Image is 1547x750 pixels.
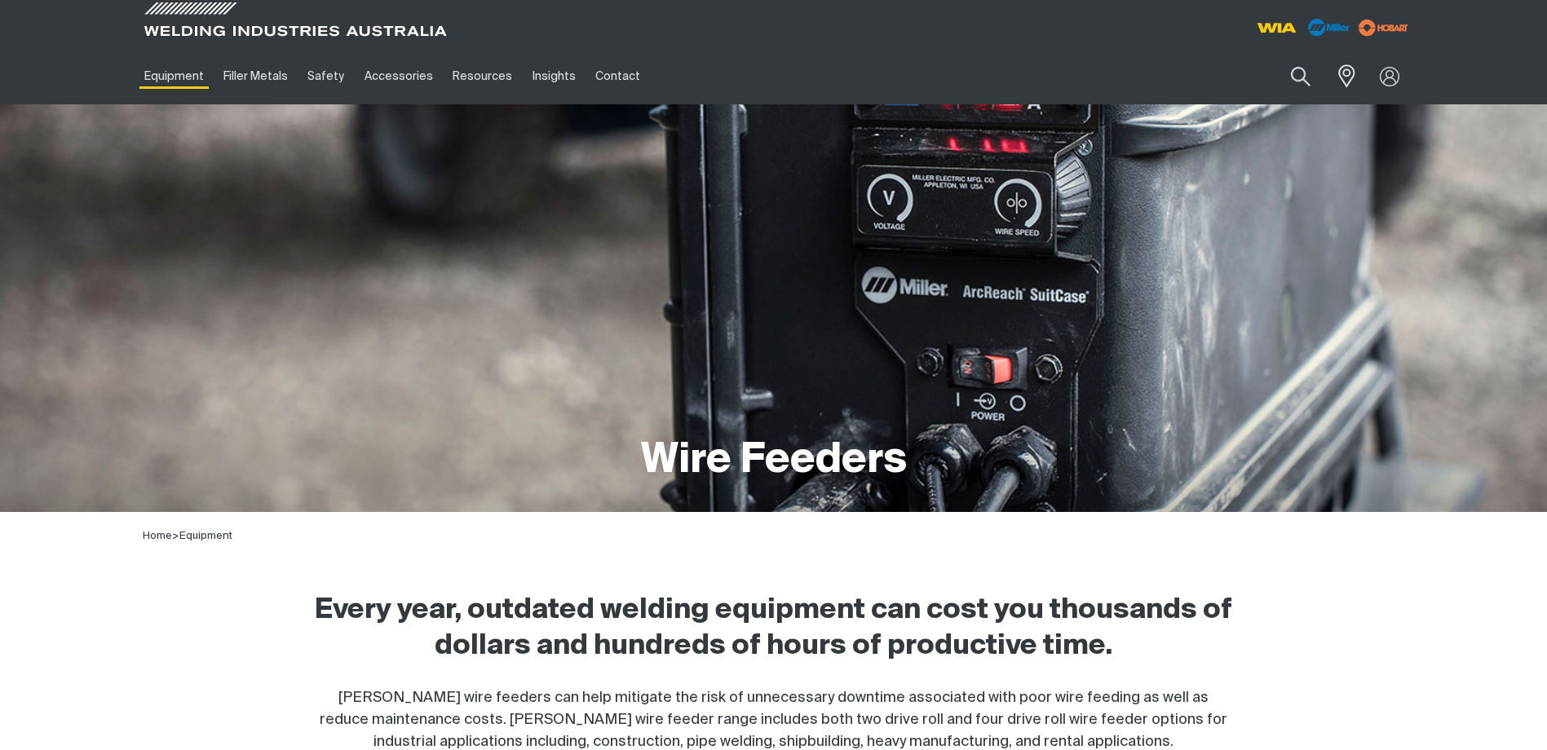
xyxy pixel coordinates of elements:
[314,593,1234,664] h2: Every year, outdated welding equipment can cost you thousands of dollars and hundreds of hours of...
[1354,15,1413,40] img: miller
[135,48,1094,104] nav: Main
[214,48,298,104] a: Filler Metals
[355,48,443,104] a: Accessories
[1273,57,1328,95] button: Search products
[522,48,585,104] a: Insights
[1252,57,1328,95] input: Product name or item number...
[586,48,650,104] a: Contact
[179,531,232,541] a: Equipment
[143,531,172,541] a: Home
[641,435,907,487] h1: Wire Feeders
[135,48,214,104] a: Equipment
[172,531,179,541] span: >
[320,690,1227,749] span: [PERSON_NAME] wire feeders can help mitigate the risk of unnecessary downtime associated with poo...
[443,48,522,104] a: Resources
[298,48,354,104] a: Safety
